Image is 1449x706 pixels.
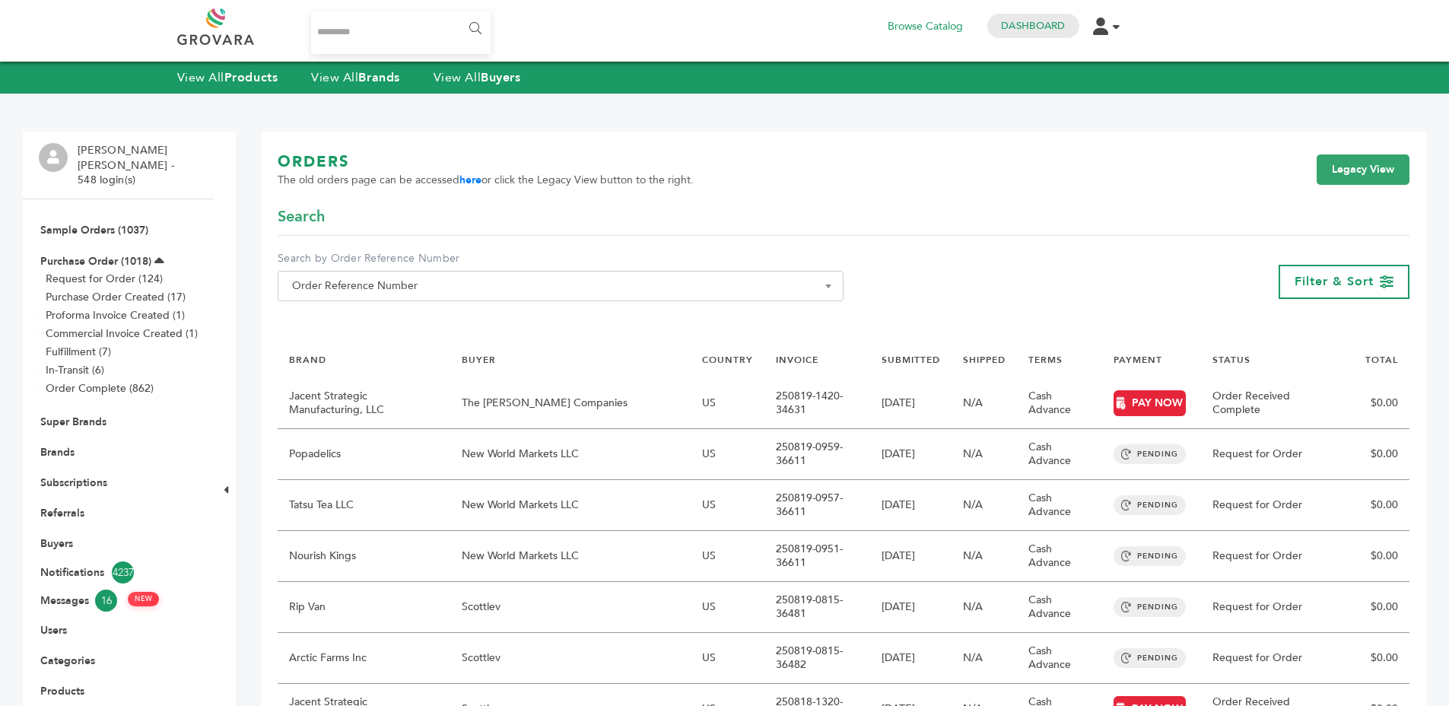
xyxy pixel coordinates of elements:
a: BUYER [462,354,496,366]
a: Purchase Order (1018) [40,254,151,269]
a: View AllBuyers [434,69,521,86]
td: US [691,531,764,582]
td: $0.00 [1332,582,1409,633]
a: COUNTRY [702,354,753,366]
span: 4237 [112,561,134,584]
a: TERMS [1028,354,1063,366]
a: PAYMENT [1114,354,1162,366]
span: Order Reference Number [286,275,835,297]
a: Browse Catalog [888,18,963,35]
td: New World Markets LLC [450,429,691,480]
a: Messages16 NEW [40,590,195,612]
td: 250819-0957-36611 [764,480,870,531]
td: Tatsu Tea LLC [278,480,450,531]
a: SUBMITTED [882,354,940,366]
td: Request for Order [1201,480,1332,531]
span: Order Reference Number [278,271,844,301]
td: $0.00 [1332,531,1409,582]
strong: Brands [358,69,399,86]
td: Request for Order [1201,429,1332,480]
td: [DATE] [870,480,952,531]
span: 16 [95,590,117,612]
td: Cash Advance [1017,429,1102,480]
td: $0.00 [1332,378,1409,429]
a: Request for Order (124) [46,272,163,286]
td: US [691,582,764,633]
a: Referrals [40,506,84,520]
a: Commercial Invoice Created (1) [46,326,198,341]
td: 250819-1420-34631 [764,378,870,429]
td: Request for Order [1201,582,1332,633]
strong: Products [224,69,278,86]
a: Order Complete (862) [46,381,154,396]
td: $0.00 [1332,429,1409,480]
td: N/A [952,480,1017,531]
td: [DATE] [870,582,952,633]
a: Super Brands [40,415,106,429]
td: Cash Advance [1017,378,1102,429]
span: The old orders page can be accessed or click the Legacy View button to the right. [278,173,694,188]
td: Cash Advance [1017,633,1102,684]
td: Nourish Kings [278,531,450,582]
td: [DATE] [870,378,952,429]
a: Dashboard [1001,19,1065,33]
td: N/A [952,429,1017,480]
a: In-Transit (6) [46,363,104,377]
a: Subscriptions [40,475,107,490]
a: Purchase Order Created (17) [46,290,186,304]
td: 250819-0815-36482 [764,633,870,684]
td: Cash Advance [1017,480,1102,531]
td: US [691,633,764,684]
td: Cash Advance [1017,531,1102,582]
td: N/A [952,378,1017,429]
td: N/A [952,582,1017,633]
span: PENDING [1114,495,1186,515]
td: N/A [952,531,1017,582]
a: View AllProducts [177,69,278,86]
a: SHIPPED [963,354,1006,366]
td: [DATE] [870,633,952,684]
a: Proforma Invoice Created (1) [46,308,185,323]
td: Arctic Farms Inc [278,633,450,684]
td: $0.00 [1332,480,1409,531]
td: Scottlev [450,633,691,684]
a: Products [40,684,84,698]
a: Categories [40,654,95,668]
a: Notifications4237 [40,561,195,584]
a: TOTAL [1365,354,1398,366]
td: $0.00 [1332,633,1409,684]
td: Popadelics [278,429,450,480]
td: US [691,480,764,531]
td: N/A [952,633,1017,684]
span: Search [278,206,325,227]
a: Sample Orders (1037) [40,223,148,237]
a: View AllBrands [311,69,400,86]
input: Search... [311,11,491,54]
label: Search by Order Reference Number [278,251,844,266]
td: Jacent Strategic Manufacturing, LLC [278,378,450,429]
span: PENDING [1114,597,1186,617]
td: Rip Van [278,582,450,633]
td: New World Markets LLC [450,480,691,531]
a: Brands [40,445,75,460]
span: PENDING [1114,444,1186,464]
td: 250819-0951-36611 [764,531,870,582]
td: Scottlev [450,582,691,633]
a: BRAND [289,354,326,366]
a: here [459,173,481,187]
span: PENDING [1114,648,1186,668]
td: Request for Order [1201,633,1332,684]
a: Users [40,623,67,638]
span: Filter & Sort [1295,273,1374,290]
img: profile.png [39,143,68,172]
a: Buyers [40,536,73,551]
td: 250819-0959-36611 [764,429,870,480]
td: [DATE] [870,429,952,480]
strong: Buyers [481,69,520,86]
td: Order Received Complete [1201,378,1332,429]
td: [DATE] [870,531,952,582]
a: INVOICE [776,354,818,366]
a: Fulfillment (7) [46,345,111,359]
td: The [PERSON_NAME] Companies [450,378,691,429]
td: US [691,378,764,429]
